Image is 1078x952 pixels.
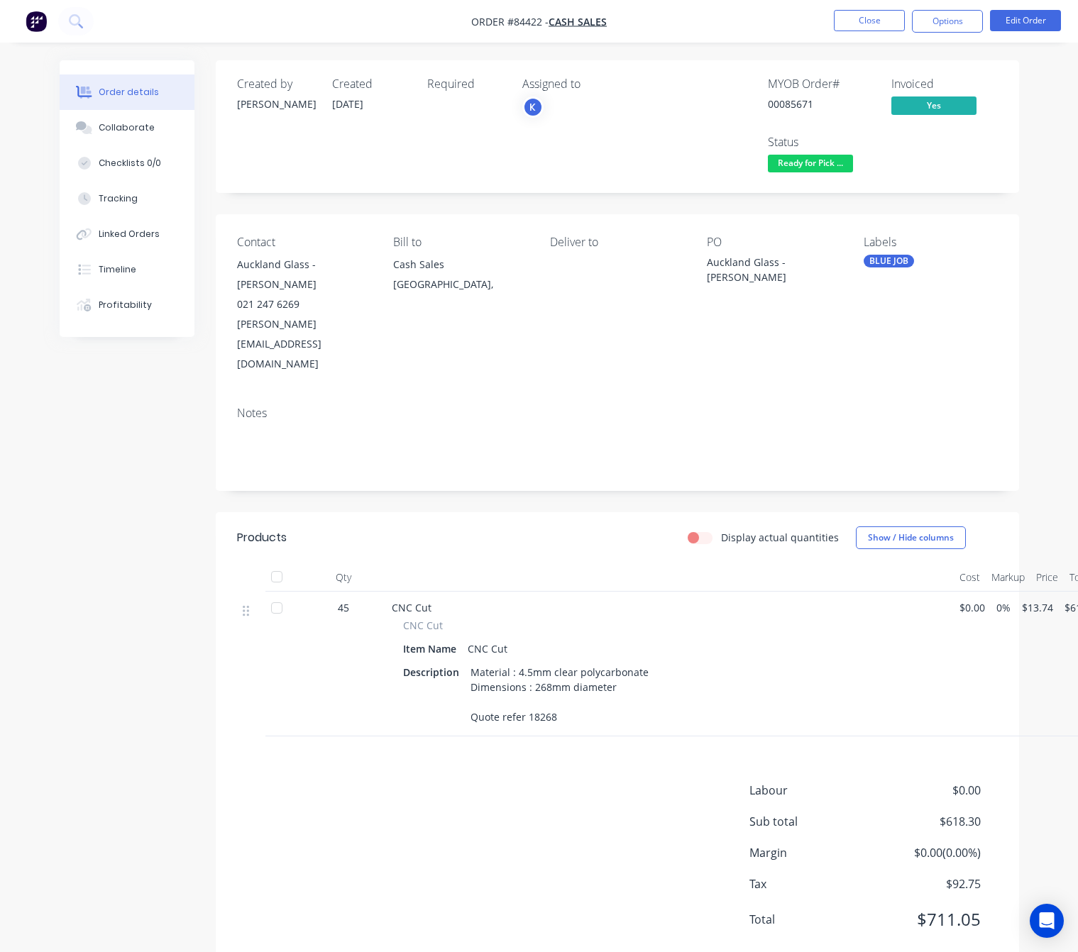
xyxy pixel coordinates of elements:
[332,97,363,111] span: [DATE]
[749,875,876,892] span: Tax
[986,563,1030,592] div: Markup
[749,813,876,830] span: Sub total
[60,74,194,110] button: Order details
[768,155,853,176] button: Ready for Pick ...
[99,228,160,240] div: Linked Orders
[891,77,998,91] div: Invoiced
[237,314,371,374] div: [PERSON_NAME][EMAIL_ADDRESS][DOMAIN_NAME]
[875,844,980,861] span: $0.00 ( 0.00 %)
[707,236,841,249] div: PO
[749,782,876,799] span: Labour
[237,77,315,91] div: Created by
[856,526,966,549] button: Show / Hide columns
[749,844,876,861] span: Margin
[549,15,607,28] a: Cash Sales
[403,618,443,633] span: CNC Cut
[990,10,1061,31] button: Edit Order
[60,252,194,287] button: Timeline
[99,192,138,205] div: Tracking
[237,255,371,294] div: Auckland Glass - [PERSON_NAME]
[864,236,998,249] div: Labels
[864,255,914,267] div: BLUE JOB
[338,600,349,615] span: 45
[465,662,654,727] div: Material : 4.5mm clear polycarbonate Dimensions : 268mm diameter Quote refer 18268
[237,96,315,111] div: [PERSON_NAME]
[875,813,980,830] span: $618.30
[403,638,462,659] div: Item Name
[237,529,287,546] div: Products
[60,110,194,145] button: Collaborate
[721,530,839,545] label: Display actual quantities
[393,255,527,275] div: Cash Sales
[237,255,371,374] div: Auckland Glass - [PERSON_NAME]021 247 6269[PERSON_NAME][EMAIL_ADDRESS][DOMAIN_NAME]
[1030,904,1064,938] div: Open Intercom Messenger
[60,216,194,252] button: Linked Orders
[237,406,998,420] div: Notes
[99,263,136,276] div: Timeline
[393,275,527,294] div: [GEOGRAPHIC_DATA],
[99,86,159,99] div: Order details
[427,77,505,91] div: Required
[912,10,983,33] button: Options
[768,135,874,149] div: Status
[522,96,544,118] button: K
[99,121,155,134] div: Collaborate
[393,236,527,249] div: Bill to
[332,77,410,91] div: Created
[550,236,684,249] div: Deliver to
[954,563,986,592] div: Cost
[996,600,1011,615] span: 0%
[60,287,194,323] button: Profitability
[393,255,527,300] div: Cash Sales[GEOGRAPHIC_DATA],
[60,181,194,216] button: Tracking
[471,15,549,28] span: Order #84422 -
[237,236,371,249] div: Contact
[522,77,664,91] div: Assigned to
[768,155,853,172] span: Ready for Pick ...
[403,662,465,682] div: Description
[1022,600,1053,615] span: $13.74
[26,11,47,32] img: Factory
[891,96,977,114] span: Yes
[462,638,513,659] div: CNC Cut
[749,911,876,928] span: Total
[60,145,194,181] button: Checklists 0/0
[768,96,874,111] div: 00085671
[875,907,980,932] span: $711.05
[99,157,161,170] div: Checklists 0/0
[237,294,371,314] div: 021 247 6269
[875,782,980,799] span: $0.00
[834,10,905,31] button: Close
[99,299,152,311] div: Profitability
[301,563,386,592] div: Qty
[875,875,980,892] span: $92.75
[1030,563,1064,592] div: Price
[707,255,841,284] div: Auckland Glass - [PERSON_NAME]
[392,601,431,614] span: CNC Cut
[768,77,874,91] div: MYOB Order #
[959,600,985,615] span: $0.00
